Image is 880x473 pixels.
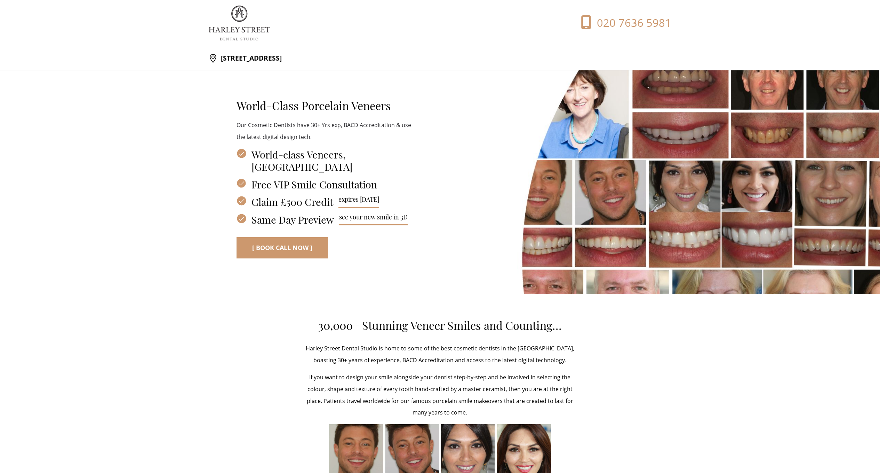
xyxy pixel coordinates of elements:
[305,343,575,366] p: Harley Street Dental Studio is home to some of the best cosmetic dentists in the [GEOGRAPHIC_DATA...
[237,214,412,226] h3: Same Day Preview
[237,99,412,113] h2: World-Class Porcelain Veneers
[237,237,328,258] a: [ BOOK CALL NOW ]
[209,6,270,40] img: logo.png
[237,148,412,172] h3: World-class Veneers, [GEOGRAPHIC_DATA]
[339,214,408,226] span: see your new smile in 3D
[338,196,379,208] span: expires [DATE]
[237,178,412,191] h3: Free VIP Smile Consultation
[305,372,575,418] p: If you want to design your smile alongside your dentist step-by-step and be involved in selecting...
[305,319,575,332] h2: 30,000+ Stunning Veneer Smiles and Counting…
[237,196,412,208] h3: Claim £500 Credit
[237,119,412,143] p: Our Cosmetic Dentists have 30+ Yrs exp, BACD Accreditation & use the latest digital design tech.
[560,15,671,31] a: 020 7636 5981
[217,51,282,65] p: [STREET_ADDRESS]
